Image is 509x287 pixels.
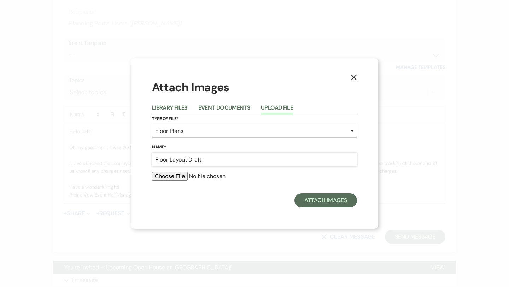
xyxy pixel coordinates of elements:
[152,105,188,115] button: Library Files
[152,115,357,123] label: Type of File*
[152,143,357,151] label: Name*
[261,105,293,115] button: Upload File
[152,80,357,95] h1: Attach Images
[294,193,357,207] button: Attach Images
[198,105,250,115] button: Event Documents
